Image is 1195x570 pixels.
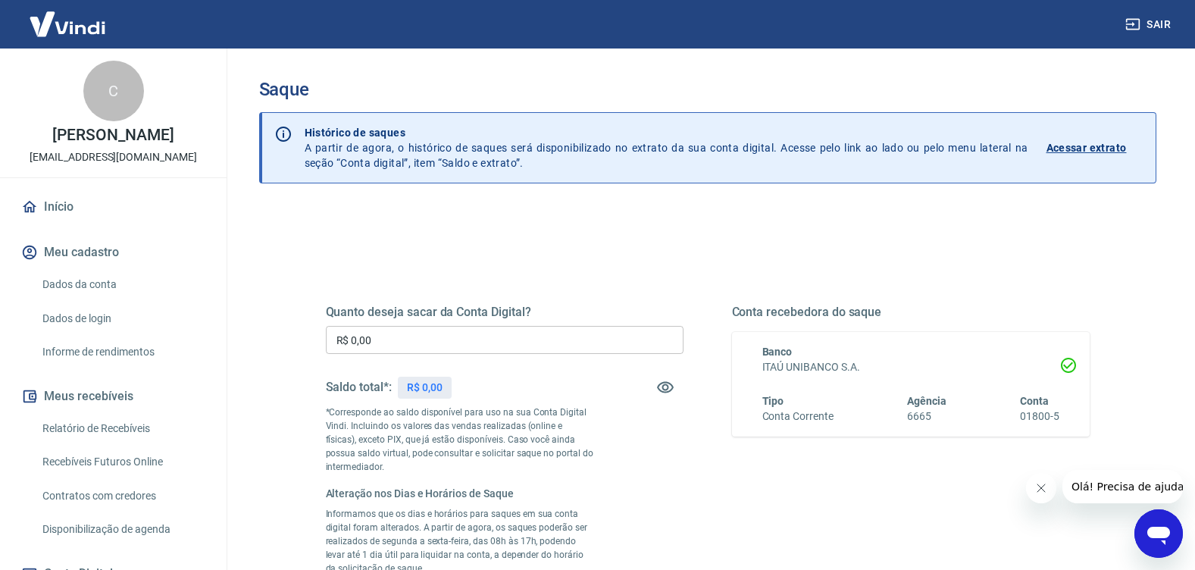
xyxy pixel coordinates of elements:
[1122,11,1177,39] button: Sair
[326,380,392,395] h5: Saldo total*:
[305,125,1028,140] p: Histórico de saques
[762,395,784,407] span: Tipo
[1020,395,1049,407] span: Conta
[1026,473,1056,503] iframe: Fechar mensagem
[52,127,174,143] p: [PERSON_NAME]
[18,1,117,47] img: Vindi
[1046,125,1143,171] a: Acessar extrato
[259,79,1156,100] h3: Saque
[305,125,1028,171] p: A partir de agora, o histórico de saques será disponibilizado no extrato da sua conta digital. Ac...
[36,481,208,512] a: Contratos com credores
[1134,509,1183,558] iframe: Botão para abrir a janela de mensagens
[18,190,208,224] a: Início
[1062,470,1183,503] iframe: Mensagem da empresa
[1020,409,1059,424] h6: 01800-5
[30,149,197,165] p: [EMAIL_ADDRESS][DOMAIN_NAME]
[36,337,208,368] a: Informe de rendimentos
[36,446,208,478] a: Recebíveis Futuros Online
[9,11,127,23] span: Olá! Precisa de ajuda?
[907,409,946,424] h6: 6665
[326,305,684,320] h5: Quanto deseja sacar da Conta Digital?
[36,269,208,300] a: Dados da conta
[326,406,594,474] p: *Corresponde ao saldo disponível para uso na sua Conta Digital Vindi. Incluindo os valores das ve...
[762,346,793,358] span: Banco
[18,380,208,413] button: Meus recebíveis
[326,486,594,501] h6: Alteração nos Dias e Horários de Saque
[83,61,144,121] div: C
[407,380,443,396] p: R$ 0,00
[36,413,208,444] a: Relatório de Recebíveis
[732,305,1090,320] h5: Conta recebedora do saque
[762,409,834,424] h6: Conta Corrente
[907,395,946,407] span: Agência
[36,303,208,334] a: Dados de login
[18,236,208,269] button: Meu cadastro
[1046,140,1127,155] p: Acessar extrato
[762,359,1059,375] h6: ITAÚ UNIBANCO S.A.
[36,514,208,545] a: Disponibilização de agenda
